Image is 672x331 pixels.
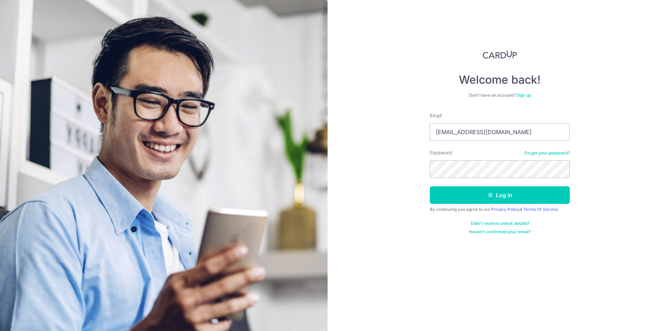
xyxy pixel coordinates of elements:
a: Sign up [516,92,531,98]
a: Didn't receive unlock details? [471,221,529,226]
h4: Welcome back! [430,73,570,87]
a: Haven't confirmed your email? [469,229,531,235]
button: Log in [430,186,570,204]
div: Don’t have an account? [430,92,570,98]
img: CardUp Logo [483,50,517,59]
a: Terms Of Service [523,207,558,212]
a: Forgot your password? [524,150,570,156]
label: Email [430,112,442,119]
div: By continuing you agree to our & [430,207,570,212]
a: Privacy Policy [491,207,520,212]
input: Enter your Email [430,123,570,141]
label: Password [430,149,452,156]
